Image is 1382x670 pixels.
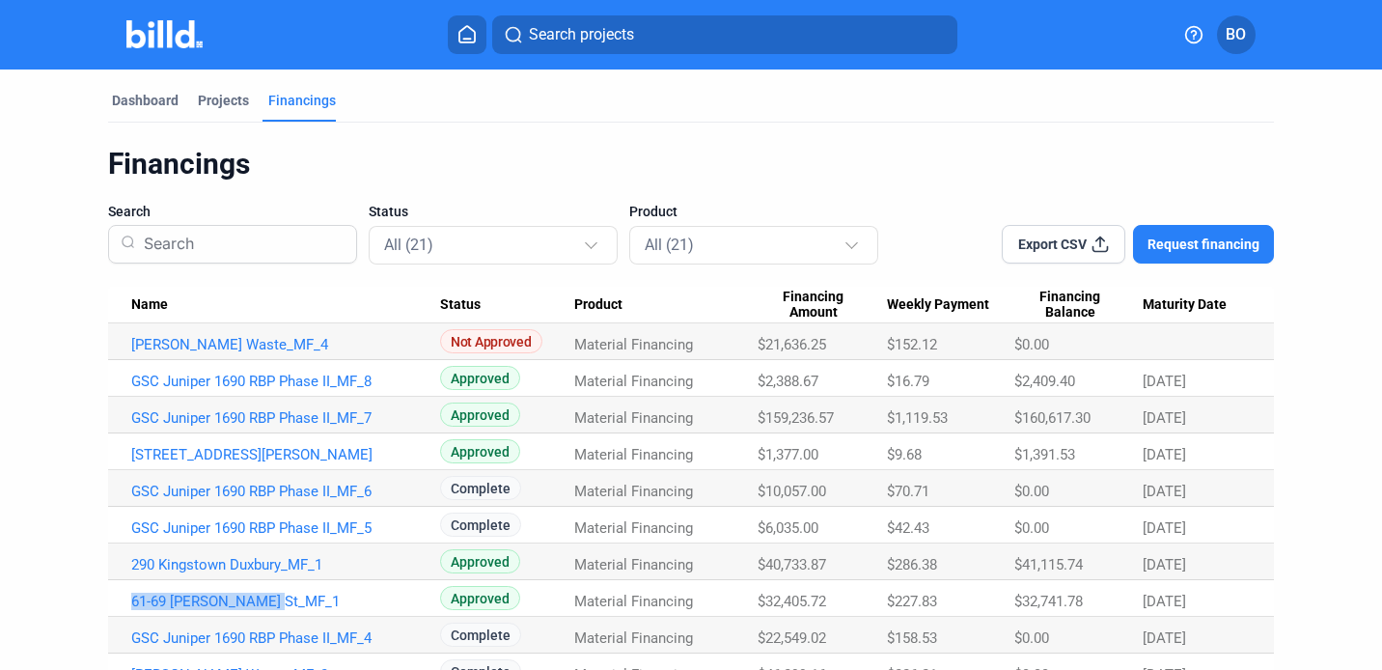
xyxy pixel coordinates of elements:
span: Material Financing [574,556,693,573]
div: Name [131,296,441,314]
span: $159,236.57 [758,409,834,427]
span: BO [1226,23,1246,46]
span: $70.71 [887,483,929,500]
span: Approved [440,403,520,427]
span: [DATE] [1143,483,1186,500]
a: [PERSON_NAME] Waste_MF_4 [131,336,441,353]
span: Maturity Date [1143,296,1227,314]
div: Financings [268,91,336,110]
span: Material Financing [574,373,693,390]
span: Not Approved [440,329,541,353]
span: $10,057.00 [758,483,826,500]
mat-select-trigger: All (21) [384,236,433,254]
span: Status [440,296,481,314]
span: $32,741.78 [1014,593,1083,610]
span: Search projects [529,23,634,46]
div: Projects [198,91,249,110]
span: Material Financing [574,519,693,537]
a: GSC Juniper 1690 RBP Phase II_MF_4 [131,629,441,647]
span: [DATE] [1143,409,1186,427]
span: Material Financing [574,409,693,427]
span: [DATE] [1143,519,1186,537]
button: Export CSV [1002,225,1125,264]
img: Billd Company Logo [126,20,203,48]
a: GSC Juniper 1690 RBP Phase II_MF_6 [131,483,441,500]
input: Search [136,219,344,269]
span: Approved [440,586,520,610]
span: $0.00 [1014,519,1049,537]
button: BO [1217,15,1256,54]
span: $21,636.25 [758,336,826,353]
div: Financing Balance [1014,289,1143,321]
span: $9.68 [887,446,922,463]
button: Request financing [1133,225,1274,264]
span: Approved [440,549,520,573]
span: $2,388.67 [758,373,818,390]
a: 290 Kingstown Duxbury_MF_1 [131,556,441,573]
a: [STREET_ADDRESS][PERSON_NAME] [131,446,441,463]
a: GSC Juniper 1690 RBP Phase II_MF_7 [131,409,441,427]
span: $0.00 [1014,336,1049,353]
span: [DATE] [1143,629,1186,647]
span: Complete [440,623,521,647]
span: $6,035.00 [758,519,818,537]
span: $160,617.30 [1014,409,1091,427]
span: Approved [440,439,520,463]
div: Weekly Payment [887,296,1014,314]
a: 61-69 [PERSON_NAME] St_MF_1 [131,593,441,610]
span: Name [131,296,168,314]
mat-select-trigger: All (21) [645,236,694,254]
span: Material Financing [574,336,693,353]
span: Weekly Payment [887,296,989,314]
span: Product [574,296,622,314]
span: $158.53 [887,629,937,647]
span: Request financing [1147,235,1259,254]
div: Dashboard [112,91,179,110]
span: Material Financing [574,629,693,647]
div: Status [440,296,574,314]
span: $1,377.00 [758,446,818,463]
span: [DATE] [1143,556,1186,573]
a: GSC Juniper 1690 RBP Phase II_MF_5 [131,519,441,537]
span: [DATE] [1143,446,1186,463]
span: $0.00 [1014,629,1049,647]
span: $2,409.40 [1014,373,1075,390]
span: Status [369,202,408,221]
span: $1,391.53 [1014,446,1075,463]
div: Financings [108,146,1275,182]
span: $152.12 [887,336,937,353]
button: Search projects [492,15,957,54]
span: Material Financing [574,593,693,610]
span: $22,549.02 [758,629,826,647]
span: Material Financing [574,483,693,500]
span: $32,405.72 [758,593,826,610]
span: $40,733.87 [758,556,826,573]
span: $1,119.53 [887,409,948,427]
div: Financing Amount [758,289,886,321]
div: Product [574,296,758,314]
span: [DATE] [1143,593,1186,610]
span: Complete [440,513,521,537]
span: Material Financing [574,446,693,463]
span: [DATE] [1143,373,1186,390]
span: Financing Amount [758,289,869,321]
span: $42.43 [887,519,929,537]
span: Export CSV [1018,235,1087,254]
span: $16.79 [887,373,929,390]
span: $227.83 [887,593,937,610]
a: GSC Juniper 1690 RBP Phase II_MF_8 [131,373,441,390]
span: Search [108,202,151,221]
span: $41,115.74 [1014,556,1083,573]
span: $0.00 [1014,483,1049,500]
span: Complete [440,476,521,500]
span: Financing Balance [1014,289,1125,321]
span: $286.38 [887,556,937,573]
div: Maturity Date [1143,296,1251,314]
span: Approved [440,366,520,390]
span: Product [629,202,677,221]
